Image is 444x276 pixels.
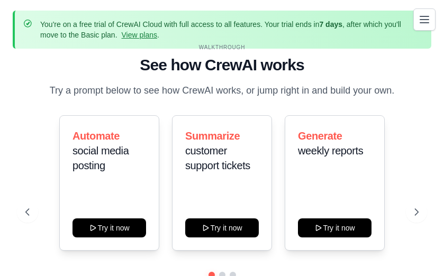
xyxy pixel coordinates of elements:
[122,31,157,39] a: View plans
[40,19,406,40] p: You're on a free trial of CrewAI Cloud with full access to all features. Your trial ends in , aft...
[73,145,129,171] span: social media posting
[298,130,342,142] span: Generate
[185,145,250,171] span: customer support tickets
[319,20,342,29] strong: 7 days
[25,43,419,51] div: WALKTHROUGH
[44,83,400,98] p: Try a prompt below to see how CrewAI works, or jump right in and build your own.
[413,8,436,31] button: Toggle navigation
[25,56,419,75] h1: See how CrewAI works
[298,145,363,157] span: weekly reports
[298,218,371,237] button: Try it now
[185,130,240,142] span: Summarize
[73,218,146,237] button: Try it now
[185,218,259,237] button: Try it now
[73,130,120,142] span: Automate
